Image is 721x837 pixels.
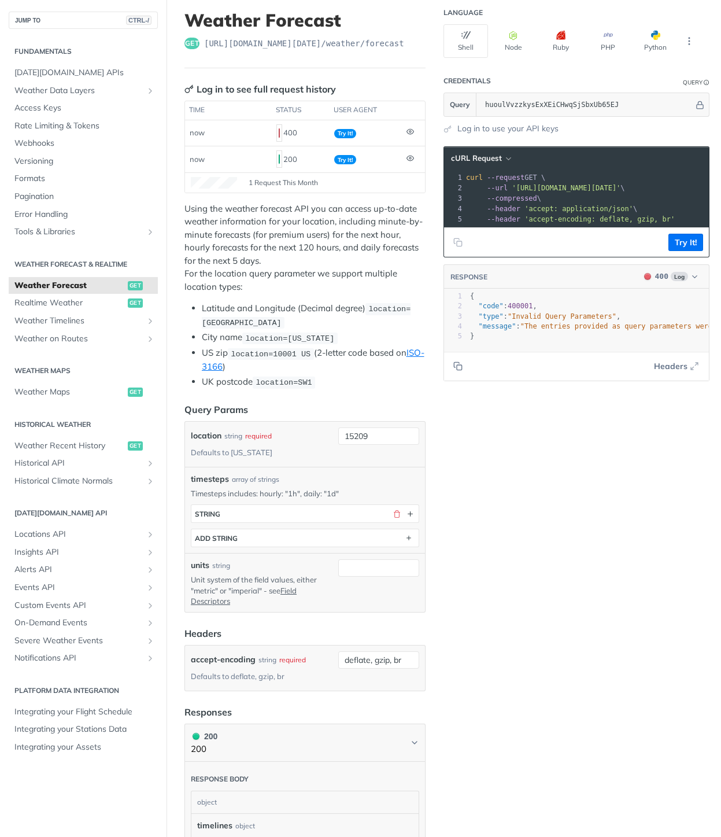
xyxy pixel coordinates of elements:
button: Headers [648,357,703,375]
span: Error Handling [14,209,155,220]
a: Custom Events APIShow subpages for Custom Events API [9,597,158,614]
span: Realtime Weather [14,297,125,309]
button: Show subpages for Historical Climate Normals [146,477,155,486]
a: Realtime Weatherget [9,294,158,312]
p: Unit system of the field values, either "metric" or "imperial" - see [191,574,334,606]
a: Rate Limiting & Tokens [9,117,158,135]
span: Weather Maps [14,386,125,398]
span: timesteps [191,473,229,485]
a: Severe Weather EventsShow subpages for Severe Weather Events [9,632,158,650]
div: Defaults to [US_STATE] [191,444,272,461]
a: Tools & LibrariesShow subpages for Tools & Libraries [9,223,158,241]
h2: [DATE][DOMAIN_NAME] API [9,508,158,518]
th: user agent [330,101,402,120]
div: Log in to see full request history [184,82,336,96]
th: time [185,101,272,120]
span: get [128,388,143,397]
span: Headers [654,360,687,373]
button: Show subpages for On-Demand Events [146,618,155,628]
a: On-Demand EventsShow subpages for On-Demand Events [9,614,158,632]
span: Historical API [14,458,143,469]
span: https://api.tomorrow.io/v4/weather/forecast [204,38,404,49]
div: 2 [444,301,462,311]
div: 3 [444,193,464,204]
a: [DATE][DOMAIN_NAME] APIs [9,64,158,82]
span: --compressed [487,194,537,202]
div: 200 [191,730,217,743]
li: Latitude and Longitude (Decimal degree) [202,302,426,329]
span: 400 [644,273,651,280]
div: string [224,427,242,444]
a: Versioning [9,153,158,170]
span: 400 [655,272,668,281]
span: CTRL-/ [126,16,151,25]
i: Information [704,80,709,86]
div: object [191,791,416,813]
span: get [128,441,143,451]
span: Locations API [14,529,143,540]
span: curl [466,174,483,182]
span: --url [487,184,508,192]
span: Severe Weather Events [14,635,143,647]
h2: Historical Weather [9,419,158,430]
button: Show subpages for Locations API [146,530,155,539]
span: [DATE][DOMAIN_NAME] APIs [14,67,155,79]
div: Query [683,78,702,87]
span: location=[US_STATE] [245,334,334,342]
div: 3 [444,312,462,322]
span: Versioning [14,156,155,167]
button: Delete [391,508,402,519]
span: now [190,128,205,137]
div: Credentials [443,76,491,86]
a: Access Keys [9,99,158,117]
button: Show subpages for Insights API [146,548,155,557]
span: Notifications API [14,652,143,664]
svg: Chevron [410,738,419,747]
span: 200 [279,154,280,164]
p: Timesteps includes: hourly: "1h", daily: "1d" [191,488,419,499]
span: Weather Recent History [14,440,125,452]
a: Historical APIShow subpages for Historical API [9,455,158,472]
label: location [191,427,221,444]
li: UK postcode [202,375,426,389]
button: Try It! [668,234,703,251]
span: Insights API [14,547,143,558]
span: Query [450,99,470,110]
a: Webhooks [9,135,158,152]
button: Query [444,93,476,116]
div: string [258,651,276,668]
span: now [190,154,205,164]
span: location=SW1 [256,378,312,387]
span: Custom Events API [14,600,143,611]
div: array of strings [232,474,279,485]
span: Integrating your Flight Schedule [14,706,155,718]
span: Pagination [14,191,155,202]
a: Locations APIShow subpages for Locations API [9,526,158,543]
a: Formats [9,170,158,187]
span: Try It! [334,155,356,164]
div: object [235,821,255,831]
span: get [184,38,199,49]
button: string [191,505,419,522]
button: Python [633,24,678,58]
div: 200 [276,149,325,169]
svg: More ellipsis [684,36,694,46]
div: Responses [184,705,232,719]
span: '[URL][DOMAIN_NAME][DATE]' [512,184,620,192]
svg: Key [184,84,194,94]
label: units [191,559,209,571]
input: apikey [479,93,694,116]
div: Response body [191,775,249,784]
h1: Weather Forecast [184,10,426,31]
span: cURL Request [451,153,502,163]
a: Weather on RoutesShow subpages for Weather on Routes [9,330,158,348]
span: Webhooks [14,138,155,149]
span: Rate Limiting & Tokens [14,120,155,132]
h2: Fundamentals [9,46,158,57]
span: Log [671,272,688,281]
div: required [245,427,272,444]
span: Formats [14,173,155,185]
div: 4 [444,204,464,214]
button: Ruby [538,24,583,58]
button: Show subpages for Tools & Libraries [146,227,155,237]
